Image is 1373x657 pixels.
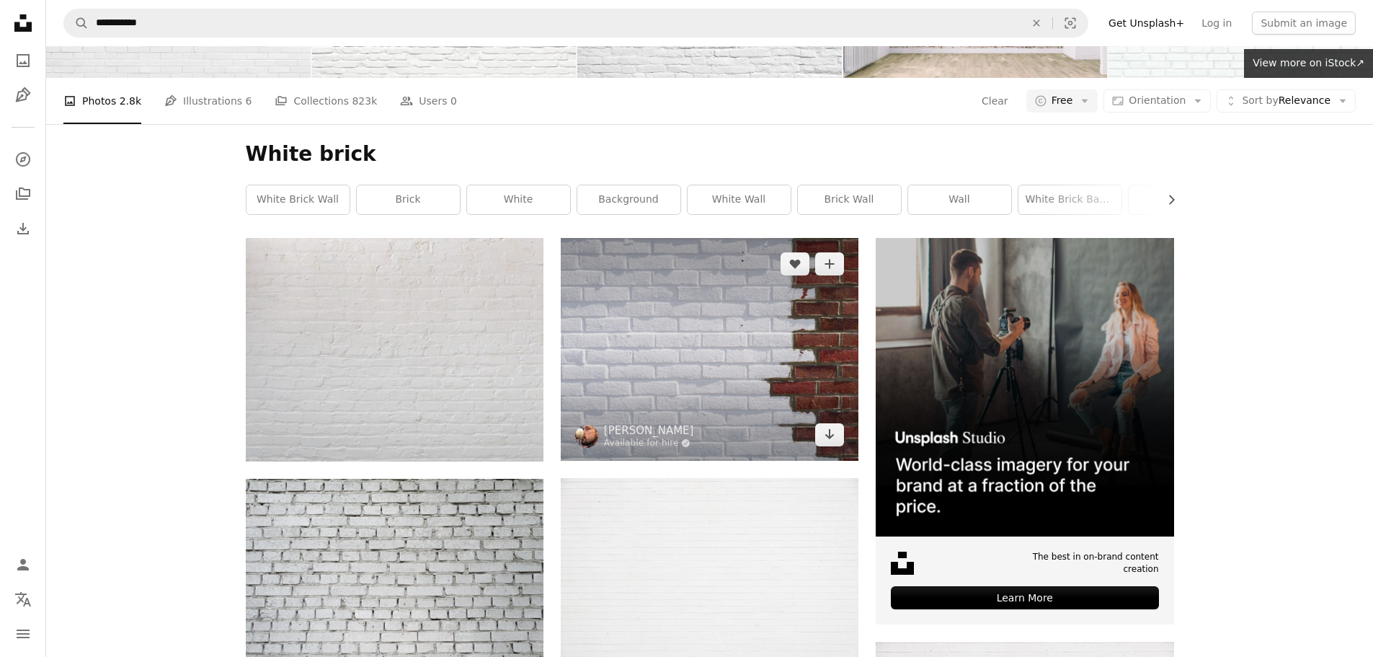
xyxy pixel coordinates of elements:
span: Free [1052,94,1073,108]
a: Illustrations 6 [164,78,252,124]
button: Orientation [1103,89,1211,113]
a: brick wall [798,185,901,214]
button: Like [781,252,809,275]
h1: White brick [246,141,1174,167]
span: 6 [246,93,252,109]
a: background [577,185,680,214]
a: Home — Unsplash [9,9,37,40]
a: white brick wall [246,343,543,356]
a: white brick wall [246,572,543,585]
a: brick [357,185,460,214]
button: Add to Collection [815,252,844,275]
a: [PERSON_NAME] [604,423,694,438]
a: white [467,185,570,214]
div: Learn More [891,586,1158,609]
a: Available for hire [604,438,694,449]
button: Sort byRelevance [1217,89,1356,113]
img: white and brown brick wall [561,238,858,460]
a: Illustrations [9,81,37,110]
img: file-1715651741414-859baba4300dimage [876,238,1173,536]
a: white brick wall [246,185,350,214]
a: Get Unsplash+ [1100,12,1193,35]
a: Download [815,423,844,446]
button: scroll list to the right [1158,185,1174,214]
button: Clear [981,89,1009,113]
span: The best in on-brand content creation [995,551,1158,576]
span: 0 [450,93,457,109]
a: View more on iStock↗ [1244,49,1373,78]
span: 823k [352,93,377,109]
span: Relevance [1242,94,1330,108]
a: texture [1129,185,1232,214]
span: Sort by [1242,94,1278,106]
a: Photos [9,46,37,75]
a: Log in / Sign up [9,550,37,579]
span: View more on iStock ↗ [1253,57,1364,69]
a: The best in on-brand content creationLearn More [876,238,1173,625]
a: wall [908,185,1011,214]
button: Submit an image [1252,12,1356,35]
form: Find visuals sitewide [63,9,1088,38]
a: white wall [688,185,791,214]
button: Search Unsplash [64,9,89,37]
button: Visual search [1053,9,1088,37]
a: Log in [1193,12,1240,35]
a: white and brown brick wall [561,343,858,356]
button: Clear [1021,9,1052,37]
img: Go to Viktor Forgacs's profile [575,425,598,448]
a: Explore [9,145,37,174]
a: Collections 823k [275,78,377,124]
a: Download History [9,214,37,243]
a: Collections [9,180,37,208]
img: white brick wall [246,238,543,462]
a: white brick background [1018,185,1121,214]
a: a person riding a skateboard on a city street [561,570,858,583]
button: Menu [9,619,37,648]
img: file-1631678316303-ed18b8b5cb9cimage [891,552,914,575]
span: Orientation [1129,94,1186,106]
a: Users 0 [400,78,457,124]
button: Language [9,585,37,614]
button: Free [1026,89,1098,113]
